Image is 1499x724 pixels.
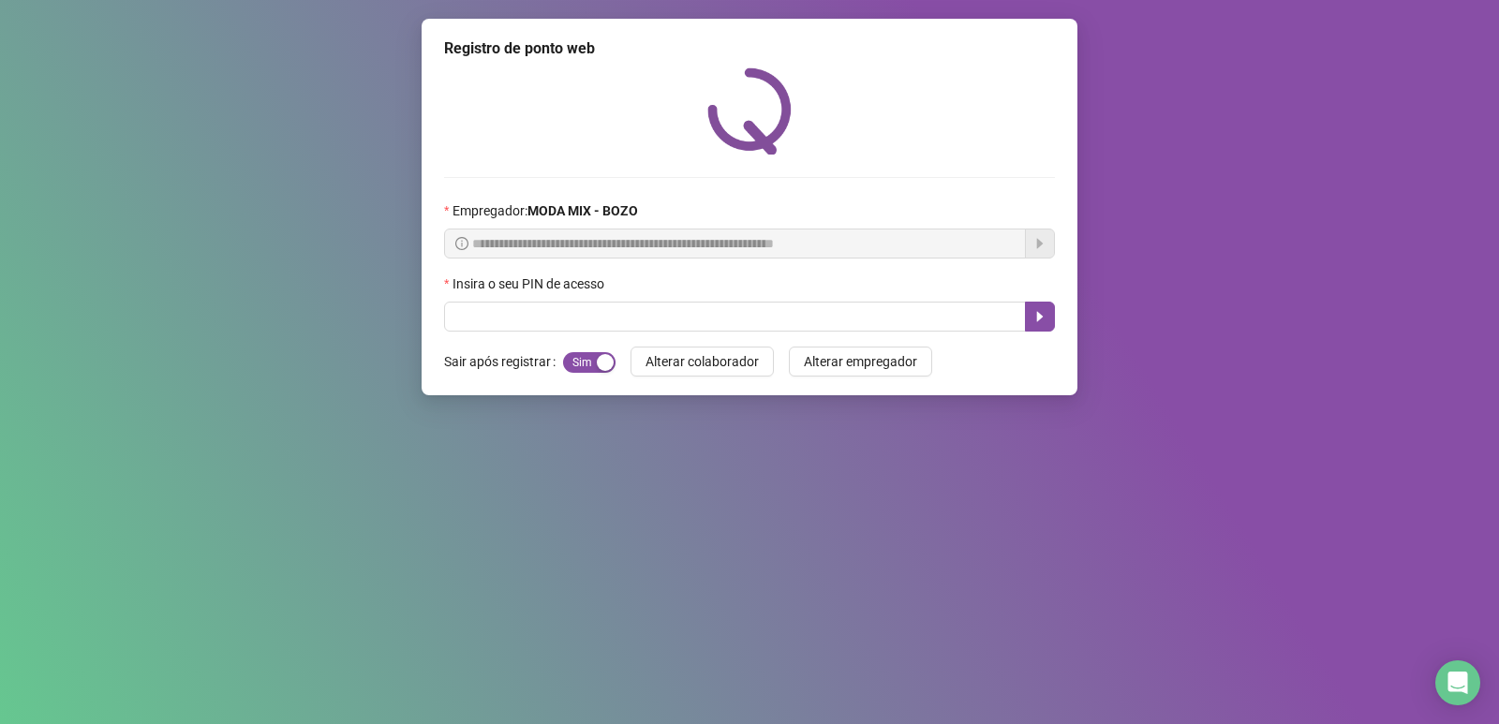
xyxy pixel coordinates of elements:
button: Alterar colaborador [631,347,774,377]
div: Open Intercom Messenger [1435,660,1480,705]
button: Alterar empregador [789,347,932,377]
div: Registro de ponto web [444,37,1055,60]
label: Sair após registrar [444,347,563,377]
span: Alterar colaborador [646,351,759,372]
span: Empregador : [453,200,638,221]
span: info-circle [455,237,468,250]
span: caret-right [1032,309,1047,324]
label: Insira o seu PIN de acesso [444,273,616,294]
img: QRPoint [707,67,792,155]
span: Alterar empregador [804,351,917,372]
strong: MODA MIX - BOZO [527,203,638,218]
